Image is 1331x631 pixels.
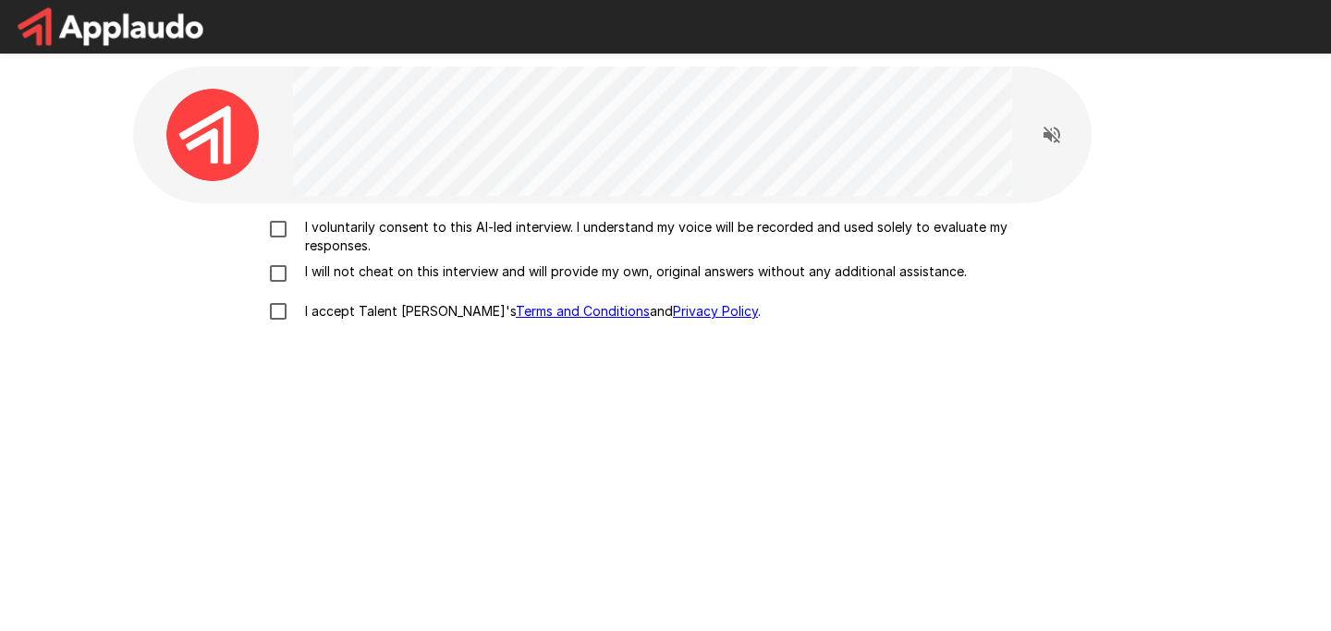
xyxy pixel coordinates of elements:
a: Privacy Policy [673,303,758,319]
button: Read questions aloud [1033,116,1070,153]
p: I voluntarily consent to this AI-led interview. I understand my voice will be recorded and used s... [298,218,1072,255]
p: I accept Talent [PERSON_NAME]'s and . [298,302,761,321]
p: I will not cheat on this interview and will provide my own, original answers without any addition... [298,262,967,281]
img: applaudo_avatar.png [166,89,259,181]
a: Terms and Conditions [516,303,650,319]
